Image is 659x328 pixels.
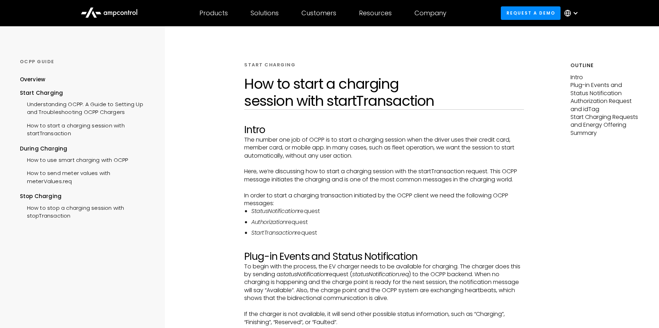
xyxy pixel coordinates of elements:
div: During Charging [20,145,152,153]
p: ‍ [244,302,524,310]
p: The number one job of OCPP is to start a charging session when the driver uses their credit card,... [244,136,524,160]
div: Stop Charging [20,192,152,200]
p: In order to start a charging transaction initiated by the OCPP client we need the following OCPP ... [244,192,524,208]
li: request [251,207,524,215]
div: Company [414,9,446,17]
p: ‍ [244,243,524,251]
a: How to use smart charging with OCPP [20,153,128,166]
div: Customers [301,9,336,17]
em: statusNotification.req [352,270,409,278]
div: Solutions [251,9,279,17]
a: Overview [20,76,45,89]
em: StartTransaction [251,229,295,237]
div: Products [199,9,228,17]
h2: Plug-in Events and Status Notification [244,251,524,263]
p: Authorization Request and idTag [570,97,639,113]
em: statusNotification [280,270,327,278]
li: request [251,229,524,237]
div: START CHARGING [244,62,295,68]
p: To begin with the process, the EV charger needs to be available for charging. The charger does th... [244,263,524,302]
a: How to send meter values with meterValues.req [20,166,152,187]
p: ‍ [244,184,524,191]
p: Plug-in Events and Status Notification [570,81,639,97]
h2: Intro [244,124,524,136]
div: Resources [359,9,392,17]
a: How to stop a charging session with stopTransaction [20,201,152,222]
p: Summary [570,129,639,137]
a: How to start a charging session with startTransaction [20,118,152,140]
h5: Outline [570,62,639,69]
p: Start Charging Requests and Energy Offering [570,113,639,129]
li: request [251,218,524,226]
h1: How to start a charging session with startTransaction [244,75,524,109]
a: Request a demo [501,6,561,20]
em: Authorization [251,218,286,226]
p: If the charger is not available, it will send other possible status information, such as “Chargin... [244,310,524,326]
em: StatusNotification [251,207,298,215]
p: ‍ [244,160,524,168]
p: Intro [570,73,639,81]
div: OCPP GUIDE [20,59,152,65]
a: Understanding OCPP: A Guide to Setting Up and Troubleshooting OCPP Chargers [20,97,152,118]
p: Here, we’re discussing how to start a charging session with the startTransaction request. This OC... [244,168,524,184]
div: Overview [20,76,45,83]
div: Start Charging [20,89,152,97]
